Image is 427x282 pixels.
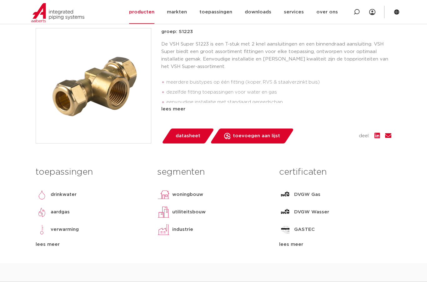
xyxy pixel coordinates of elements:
[279,224,292,236] img: GASTEC
[161,106,391,113] div: lees meer
[157,189,170,201] img: woningbouw
[294,209,329,216] p: DVGW Wasser
[157,224,170,236] img: industrie
[161,41,391,71] p: De VSH Super S1223 is een T-stuk met 2 knel aansluitingen en een binnendraad aansluiting. VSH Sup...
[279,189,292,201] img: DVGW Gas
[279,241,391,249] div: lees meer
[279,166,391,179] h3: certificaten
[279,206,292,219] img: DVGW Wasser
[166,78,391,88] li: meerdere buistypes op één fitting (koper, RVS & staalverzinkt buis)
[51,209,70,216] p: aardgas
[166,98,391,108] li: eenvoudige installatie met standaard gereedschap
[51,226,79,234] p: verwarming
[36,166,148,179] h3: toepassingen
[157,206,170,219] img: utiliteitsbouw
[157,166,269,179] h3: segmenten
[172,191,203,199] p: woningbouw
[51,191,77,199] p: drinkwater
[294,226,315,234] p: GASTEC
[36,224,48,236] img: verwarming
[36,241,148,249] div: lees meer
[359,133,369,140] span: deel:
[166,88,391,98] li: dezelfde fitting toepassingen voor water en gas
[233,131,280,141] span: toevoegen aan lijst
[36,189,48,201] img: drinkwater
[36,206,48,219] img: aardgas
[161,28,391,36] p: groep: S1223
[294,191,320,199] p: DVGW Gas
[36,29,151,143] img: Product Image for VSH Super T-stuk met draad (knel x binnendraad x knel)
[172,226,193,234] p: industrie
[172,209,206,216] p: utiliteitsbouw
[161,129,214,144] a: datasheet
[176,131,200,141] span: datasheet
